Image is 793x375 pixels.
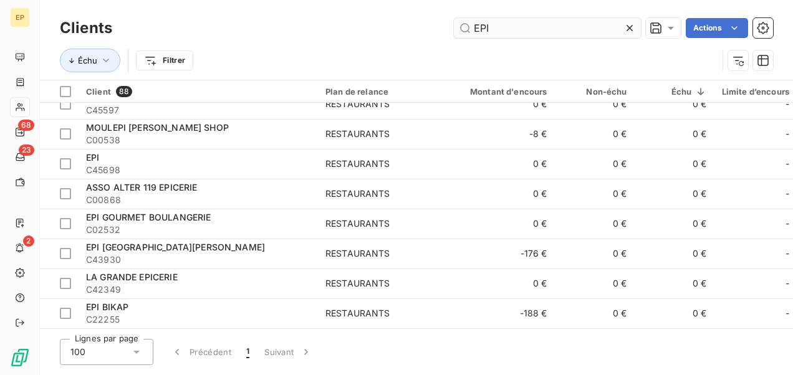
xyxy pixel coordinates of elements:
[786,307,789,320] span: -
[722,87,789,97] div: Limite d’encours
[325,98,390,110] div: RESTAURANTS
[635,209,714,239] td: 0 €
[86,272,178,282] span: LA GRANDE EPICERIE
[635,89,714,119] td: 0 €
[86,194,310,206] span: C00868
[86,212,211,222] span: EPI GOURMET BOULANGERIE
[448,149,555,179] td: 0 €
[86,87,111,97] span: Client
[786,158,789,170] span: -
[19,145,34,156] span: 23
[455,87,547,97] div: Montant d'encours
[18,120,34,131] span: 68
[555,149,635,179] td: 0 €
[635,268,714,298] td: 0 €
[86,182,197,192] span: ASSO ALTER 119 EPICERIE
[448,179,555,209] td: 0 €
[454,18,641,38] input: Rechercher
[635,119,714,149] td: 0 €
[555,119,635,149] td: 0 €
[70,346,85,358] span: 100
[23,235,34,247] span: 2
[86,224,310,236] span: C02532
[555,209,635,239] td: 0 €
[86,242,265,252] span: EPI [GEOGRAPHIC_DATA][PERSON_NAME]
[448,119,555,149] td: -8 €
[786,247,789,260] span: -
[78,55,97,65] span: Échu
[257,339,320,365] button: Suivant
[555,268,635,298] td: 0 €
[786,98,789,110] span: -
[325,87,440,97] div: Plan de relance
[325,217,390,230] div: RESTAURANTS
[325,247,390,260] div: RESTAURANTS
[325,307,390,320] div: RESTAURANTS
[786,187,789,200] span: -
[163,339,239,365] button: Précédent
[555,298,635,328] td: 0 €
[60,17,112,39] h3: Clients
[10,7,30,27] div: EP
[751,333,781,363] iframe: Intercom live chat
[86,152,99,163] span: EPI
[60,49,120,72] button: Échu
[562,87,627,97] div: Non-échu
[555,89,635,119] td: 0 €
[786,217,789,230] span: -
[86,283,310,296] span: C42349
[555,179,635,209] td: 0 €
[635,239,714,268] td: 0 €
[325,277,390,290] div: RESTAURANTS
[86,254,310,266] span: C43930
[86,164,310,176] span: C45698
[239,339,257,365] button: 1
[10,348,30,368] img: Logo LeanPay
[86,122,229,133] span: MOULEPI [PERSON_NAME] SHOP
[786,128,789,140] span: -
[136,50,193,70] button: Filtrer
[555,239,635,268] td: 0 €
[116,86,132,97] span: 88
[635,149,714,179] td: 0 €
[448,239,555,268] td: -176 €
[635,298,714,328] td: 0 €
[448,298,555,328] td: -188 €
[246,346,249,358] span: 1
[325,128,390,140] div: RESTAURANTS
[786,277,789,290] span: -
[448,209,555,239] td: 0 €
[448,268,555,298] td: 0 €
[325,187,390,200] div: RESTAURANTS
[86,104,310,116] span: C45597
[635,179,714,209] td: 0 €
[325,158,390,170] div: RESTAURANTS
[86,134,310,146] span: C00538
[448,89,555,119] td: 0 €
[686,18,748,38] button: Actions
[86,301,128,312] span: EPI BIKAP
[86,313,310,326] span: C22255
[642,87,707,97] div: Échu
